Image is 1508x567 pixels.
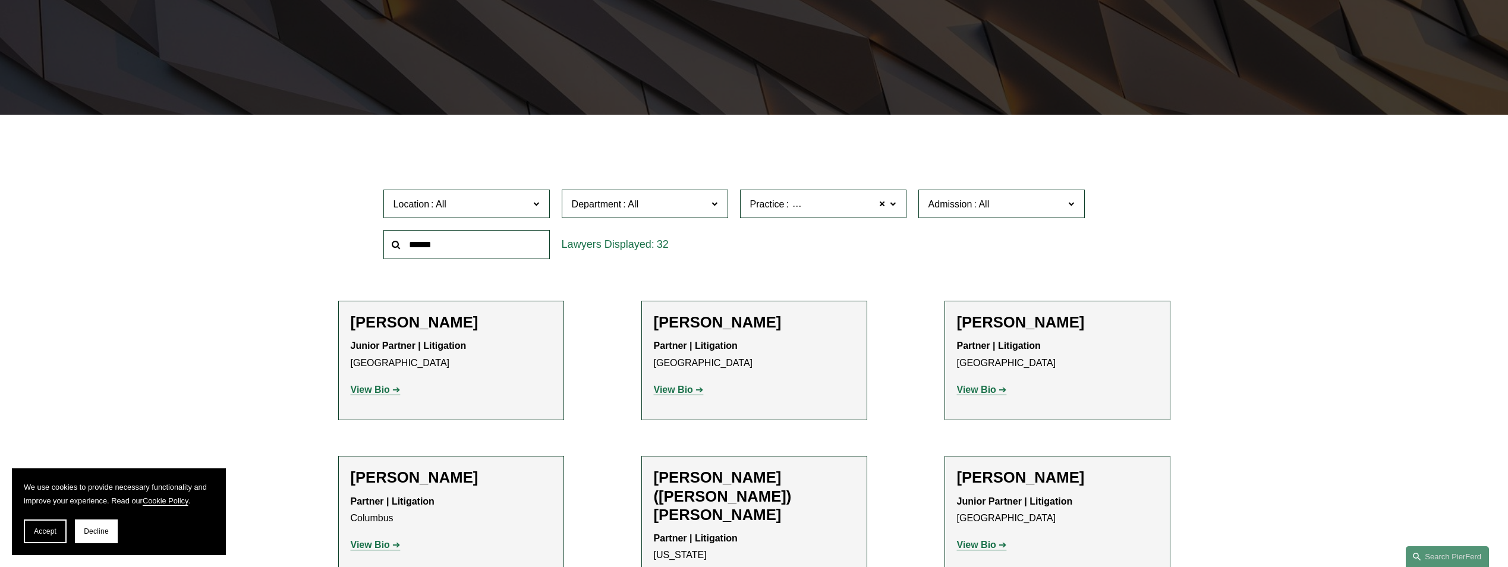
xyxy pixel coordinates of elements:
strong: View Bio [351,385,390,395]
span: Department [572,199,622,209]
p: [GEOGRAPHIC_DATA] [957,338,1158,372]
h2: [PERSON_NAME] [957,468,1158,487]
strong: Partner | Litigation [351,496,435,506]
button: Decline [75,519,118,543]
h2: [PERSON_NAME] [654,313,855,332]
strong: View Bio [351,540,390,550]
p: Columbus [351,493,552,528]
strong: View Bio [957,540,996,550]
strong: Partner | Litigation [957,341,1041,351]
span: Admission [928,199,972,209]
a: View Bio [351,540,401,550]
strong: Partner | Litigation [654,341,738,351]
span: Decline [84,527,109,535]
strong: Partner | Litigation [654,533,738,543]
span: Location [393,199,430,209]
h2: [PERSON_NAME] ([PERSON_NAME]) [PERSON_NAME] [654,468,855,524]
a: View Bio [957,385,1007,395]
p: [GEOGRAPHIC_DATA] [957,493,1158,528]
span: Accept [34,527,56,535]
a: View Bio [957,540,1007,550]
a: View Bio [351,385,401,395]
h2: [PERSON_NAME] [351,313,552,332]
a: Cookie Policy [143,496,188,505]
a: View Bio [654,385,704,395]
p: We use cookies to provide necessary functionality and improve your experience. Read our . [24,480,214,508]
strong: View Bio [654,385,693,395]
a: Search this site [1406,546,1489,567]
h2: [PERSON_NAME] [957,313,1158,332]
strong: View Bio [957,385,996,395]
button: Accept [24,519,67,543]
span: Practice [750,199,785,209]
p: [GEOGRAPHIC_DATA] [654,338,855,372]
h2: [PERSON_NAME] [351,468,552,487]
strong: Junior Partner | Litigation [351,341,467,351]
strong: Junior Partner | Litigation [957,496,1073,506]
span: 32 [657,238,669,250]
section: Cookie banner [12,468,226,555]
p: [US_STATE] [654,530,855,565]
p: [GEOGRAPHIC_DATA] [351,338,552,372]
span: Cyber, Privacy & Technology [791,197,911,212]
